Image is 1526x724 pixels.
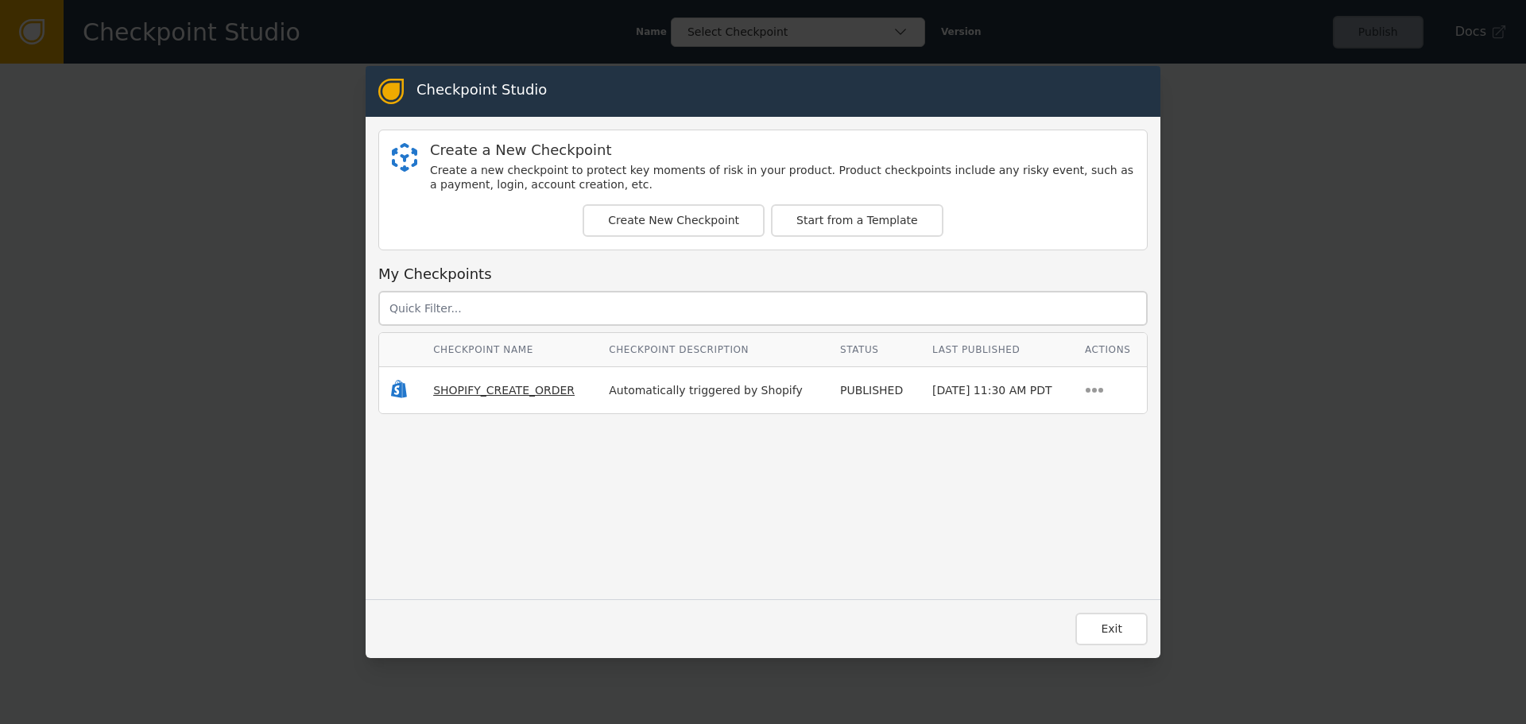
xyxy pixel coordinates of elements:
button: Create New Checkpoint [583,204,765,237]
th: Status [828,333,920,367]
th: Last Published [920,333,1073,367]
th: Checkpoint Name [421,333,597,367]
span: SHOPIFY_CREATE_ORDER [433,384,575,397]
input: Quick Filter... [378,291,1148,326]
th: Checkpoint Description [597,333,828,367]
div: My Checkpoints [378,263,1148,285]
div: PUBLISHED [840,382,908,399]
button: Exit [1075,613,1148,645]
div: Create a new checkpoint to protect key moments of risk in your product. Product checkpoints inclu... [430,164,1134,192]
span: Automatically triggered by Shopify [609,384,803,397]
div: Checkpoint Studio [416,79,547,104]
button: Start from a Template [771,204,943,237]
div: [DATE] 11:30 AM PDT [932,382,1061,399]
div: Create a New Checkpoint [430,143,1134,157]
th: Actions [1073,333,1147,367]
